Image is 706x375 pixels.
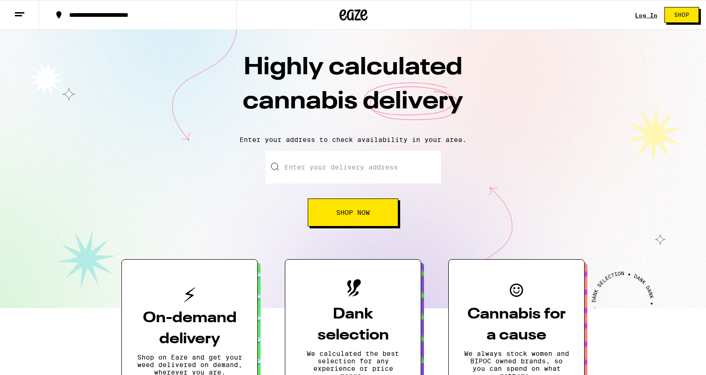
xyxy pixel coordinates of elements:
h3: Cannabis for a cause [464,304,569,346]
button: Shop Now [308,198,398,226]
input: Enter your delivery address [266,151,441,184]
span: Shop [674,12,689,18]
h3: Dank selection [300,304,406,346]
a: Log In [635,12,657,18]
h3: On-demand delivery [137,308,242,350]
span: Hi. Need any help? [6,7,67,14]
button: Shop [664,7,699,23]
a: Shop [657,7,706,23]
span: Shop Now [336,209,370,216]
p: Enter your address to check availability in your area. [9,136,697,143]
h1: Highly calculated cannabis delivery [190,51,516,128]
